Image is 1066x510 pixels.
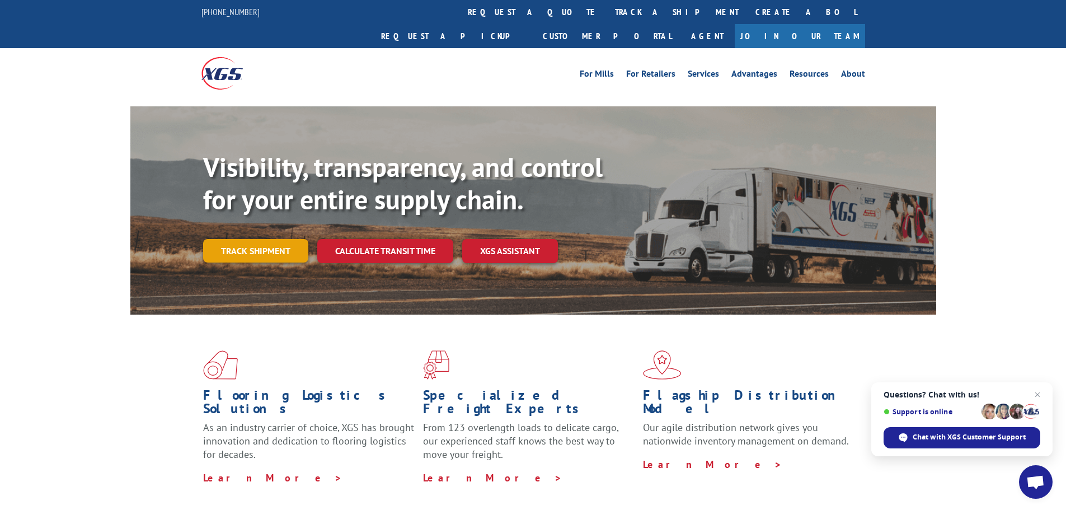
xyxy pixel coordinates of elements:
a: Learn More > [203,471,342,484]
a: Join Our Team [735,24,865,48]
a: Services [688,69,719,82]
span: Chat with XGS Customer Support [913,432,1026,442]
a: [PHONE_NUMBER] [201,6,260,17]
span: Questions? Chat with us! [884,390,1040,399]
div: Open chat [1019,465,1053,499]
img: xgs-icon-focused-on-flooring-red [423,350,449,380]
span: As an industry carrier of choice, XGS has brought innovation and dedication to flooring logistics... [203,421,414,461]
a: For Retailers [626,69,675,82]
a: For Mills [580,69,614,82]
img: xgs-icon-total-supply-chain-intelligence-red [203,350,238,380]
h1: Specialized Freight Experts [423,389,635,421]
b: Visibility, transparency, and control for your entire supply chain. [203,149,603,217]
p: From 123 overlength loads to delicate cargo, our experienced staff knows the best way to move you... [423,421,635,471]
a: Agent [680,24,735,48]
span: Our agile distribution network gives you nationwide inventory management on demand. [643,421,849,447]
a: Advantages [731,69,777,82]
a: Track shipment [203,239,308,263]
a: XGS ASSISTANT [462,239,558,263]
a: Customer Portal [534,24,680,48]
a: Learn More > [643,458,782,471]
a: About [841,69,865,82]
img: xgs-icon-flagship-distribution-model-red [643,350,682,380]
h1: Flooring Logistics Solutions [203,389,415,421]
a: Calculate transit time [317,239,453,263]
h1: Flagship Distribution Model [643,389,854,421]
span: Close chat [1031,388,1044,401]
a: Learn More > [423,471,562,484]
span: Support is online [884,408,978,416]
a: Resources [790,69,829,82]
div: Chat with XGS Customer Support [884,427,1040,448]
a: Request a pickup [373,24,534,48]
